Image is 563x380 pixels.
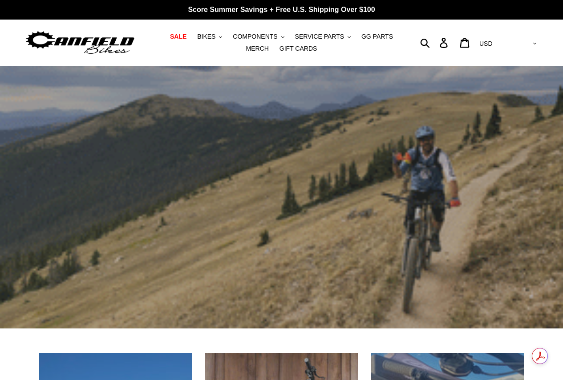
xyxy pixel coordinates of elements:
[246,45,269,52] span: MERCH
[228,31,288,43] button: COMPONENTS
[24,29,136,57] img: Canfield Bikes
[233,33,277,40] span: COMPONENTS
[275,43,322,55] a: GIFT CARDS
[193,31,227,43] button: BIKES
[166,31,191,43] a: SALE
[170,33,186,40] span: SALE
[357,31,397,43] a: GG PARTS
[295,33,344,40] span: SERVICE PARTS
[242,43,273,55] a: MERCH
[197,33,215,40] span: BIKES
[279,45,317,52] span: GIFT CARDS
[291,31,355,43] button: SERVICE PARTS
[361,33,393,40] span: GG PARTS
